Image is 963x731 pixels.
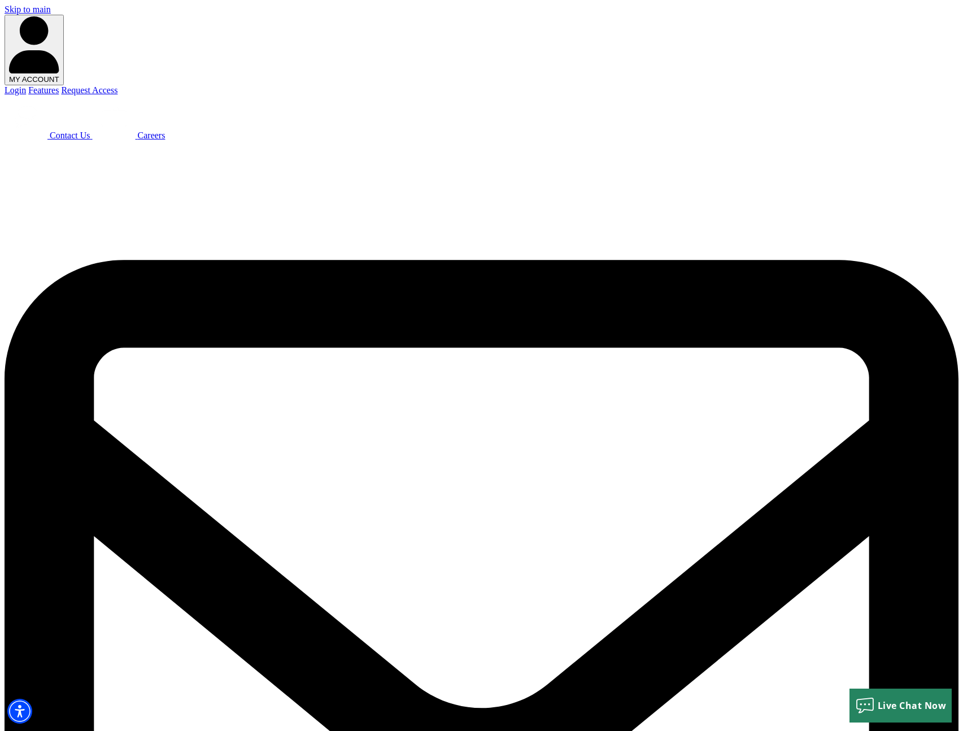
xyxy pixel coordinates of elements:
a: Careers [93,130,165,140]
a: Login - open in a new tab [5,85,26,95]
a: Contact Us [5,130,93,140]
button: Live Chat Now [849,689,952,723]
span: Contact Us [50,130,90,140]
div: Accessibility Menu [7,699,32,724]
span: Careers [138,130,165,140]
span: Live Chat Now [878,699,947,712]
a: Features [28,85,59,95]
img: Beacon Funding Careers [93,95,136,138]
button: MY ACCOUNT [5,15,64,85]
a: Request Access [61,85,117,95]
img: Beacon Funding chat [5,95,47,138]
a: Skip to main [5,5,51,14]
